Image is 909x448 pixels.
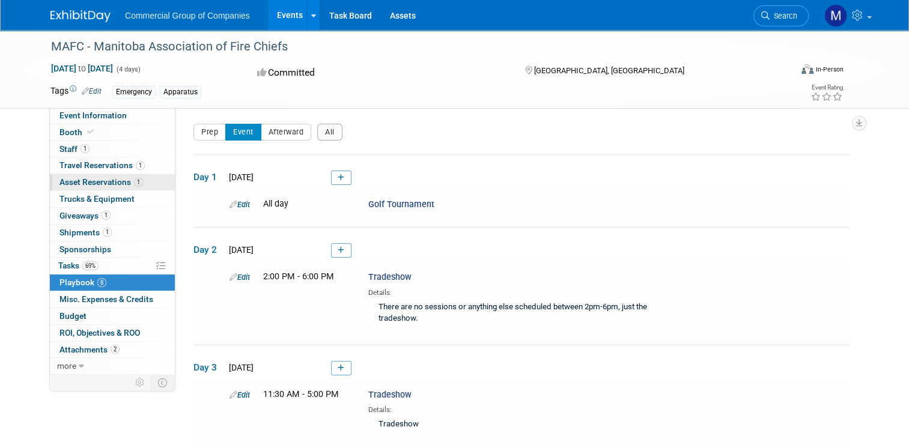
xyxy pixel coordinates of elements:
[50,308,175,324] a: Budget
[193,124,226,141] button: Prep
[50,358,175,374] a: more
[230,273,250,282] a: Edit
[230,390,250,399] a: Edit
[59,228,112,237] span: Shipments
[59,328,140,338] span: ROI, Objectives & ROO
[770,11,797,20] span: Search
[815,65,844,74] div: In-Person
[50,174,175,190] a: Asset Reservations1
[263,199,288,209] span: All day
[59,244,111,254] span: Sponsorships
[115,65,141,73] span: (4 days)
[261,124,312,141] button: Afterward
[81,144,90,153] span: 1
[50,225,175,241] a: Shipments1
[193,171,223,184] span: Day 1
[225,245,254,255] span: [DATE]
[50,291,175,307] a: Misc. Expenses & Credits
[82,261,99,270] span: 69%
[193,243,223,256] span: Day 2
[136,161,145,170] span: 1
[753,5,809,26] a: Search
[111,345,120,354] span: 2
[534,66,684,75] span: [GEOGRAPHIC_DATA], [GEOGRAPHIC_DATA]
[810,85,843,91] div: Event Rating
[230,200,250,209] a: Edit
[824,4,847,27] img: Mitch Mesenchuk
[103,228,112,237] span: 1
[50,191,175,207] a: Trucks & Equipment
[82,87,102,95] a: Edit
[726,62,844,80] div: Event Format
[59,160,145,170] span: Travel Reservations
[88,129,94,135] i: Booth reservation complete
[59,127,96,137] span: Booth
[59,211,111,220] span: Giveaways
[193,361,223,374] span: Day 3
[59,110,127,120] span: Event Information
[225,363,254,372] span: [DATE]
[130,375,151,390] td: Personalize Event Tab Strip
[50,342,175,358] a: Attachments2
[151,375,175,390] td: Toggle Event Tabs
[368,390,412,400] span: Tradeshow
[112,86,156,98] div: Emergency
[59,177,143,187] span: Asset Reservations
[368,284,666,298] div: Details:
[59,277,106,287] span: Playbook
[50,124,175,141] a: Booth
[368,272,412,282] span: Tradeshow
[50,241,175,258] a: Sponsorships
[125,11,250,20] span: Commercial Group of Companies
[58,261,99,270] span: Tasks
[57,361,76,371] span: more
[160,86,201,98] div: Apparatus
[50,141,175,157] a: Staff1
[59,345,120,354] span: Attachments
[263,389,339,399] span: 11:30 AM - 5:00 PM
[225,172,254,182] span: [DATE]
[50,208,175,224] a: Giveaways1
[368,298,666,329] div: There are no sessions or anything else scheduled between 2pm-6pm, just the tradeshow.
[225,124,261,141] button: Event
[50,10,111,22] img: ExhibitDay
[59,194,135,204] span: Trucks & Equipment
[368,199,434,210] span: Golf Tournament
[50,274,175,291] a: Playbook8
[254,62,506,83] div: Committed
[50,157,175,174] a: Travel Reservations1
[368,415,666,435] div: Tradeshow
[263,271,334,282] span: 2:00 PM - 6:00 PM
[50,258,175,274] a: Tasks69%
[368,401,666,415] div: Details:
[47,36,776,58] div: MAFC - Manitoba Association of Fire Chiefs
[59,144,90,154] span: Staff
[50,85,102,98] td: Tags
[102,211,111,220] span: 1
[50,325,175,341] a: ROI, Objectives & ROO
[97,278,106,287] span: 8
[50,63,114,74] span: [DATE] [DATE]
[59,294,153,304] span: Misc. Expenses & Credits
[801,64,813,74] img: Format-Inperson.png
[76,64,88,73] span: to
[50,107,175,124] a: Event Information
[59,311,87,321] span: Budget
[134,178,143,187] span: 1
[317,124,342,141] button: All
